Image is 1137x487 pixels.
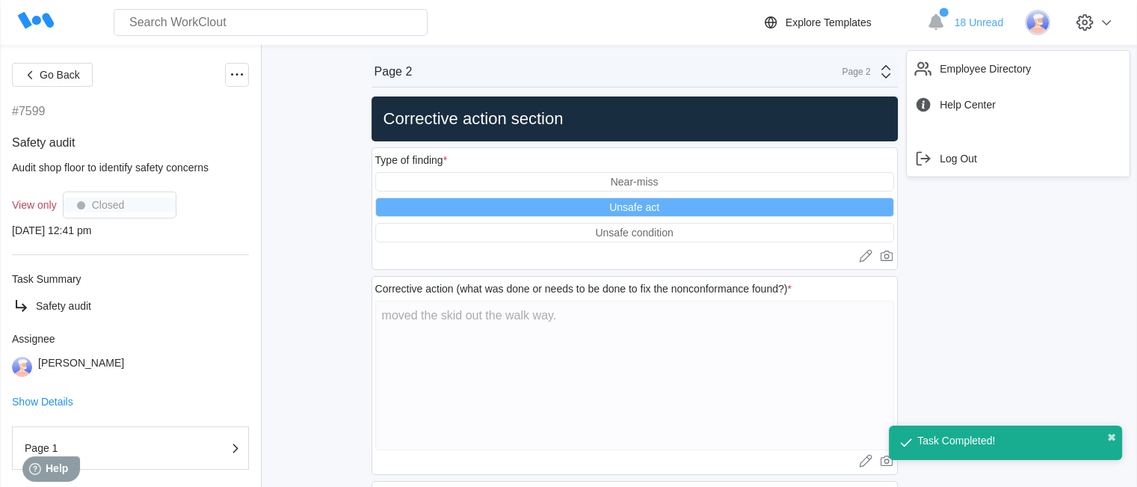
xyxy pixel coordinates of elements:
div: #7599 [12,105,46,118]
div: Unsafe condition [595,227,673,239]
img: user-3.png [1025,10,1050,35]
div: Task Completed! [917,435,995,447]
div: Audit shop floor to identify safety concerns [12,162,249,174]
button: Go Back [12,63,93,87]
input: Search WorkClout [114,9,428,36]
div: Explore Templates [786,16,872,28]
div: Task Summary [12,273,249,285]
div: Help Center [940,99,996,111]
span: Safety audit [36,300,91,312]
textarea: moved the skid out the walk way. [375,301,894,450]
div: Page 2 [834,67,871,77]
a: Safety audit [12,297,249,315]
div: [DATE] 12:41 pm [12,224,249,236]
img: user-3.png [12,357,32,377]
div: Assignee [12,333,249,345]
span: 18 Unread [955,16,1003,28]
a: Log Out [907,141,1130,177]
button: close [1107,432,1116,444]
div: View only [12,199,57,211]
span: Safety audit [12,136,76,149]
div: Corrective action (what was done or needs to be done to fix the nonconformance found?) [375,283,792,295]
div: Page 1 [25,443,174,453]
div: Employee Directory [940,63,1031,75]
button: Show Details [12,396,73,407]
a: Employee Directory [907,51,1130,87]
div: Type of finding [375,154,448,166]
button: Page 1 [12,426,249,470]
div: Near-miss [611,176,659,188]
span: Go Back [40,70,80,80]
h2: Corrective action section [378,108,892,129]
a: Explore Templates [762,13,919,31]
div: [PERSON_NAME] [38,357,124,377]
div: Log Out [940,153,977,165]
div: Unsafe act [609,201,659,213]
a: Help Center [907,87,1130,123]
div: Page 2 [375,65,413,79]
